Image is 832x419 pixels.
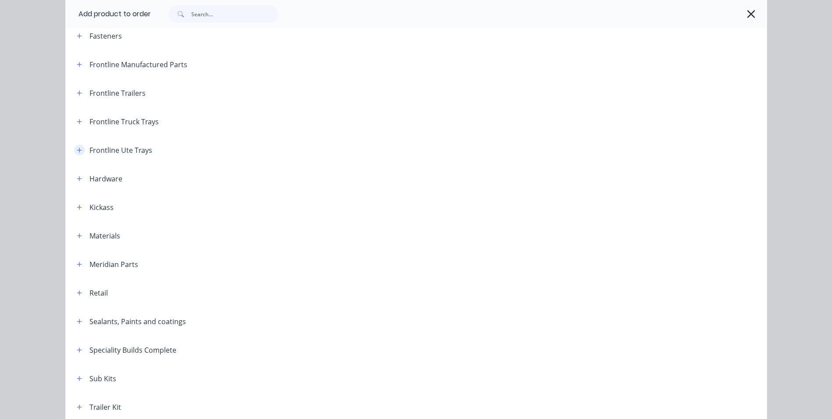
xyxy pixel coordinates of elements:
[89,288,108,298] div: Retail
[89,316,186,327] div: Sealants, Paints and coatings
[89,173,122,184] div: Hardware
[89,88,146,98] div: Frontline Trailers
[89,231,120,241] div: Materials
[89,345,176,355] div: Speciality Builds Complete
[89,373,116,384] div: Sub Kits
[89,31,122,41] div: Fasteners
[89,259,138,270] div: Meridian Parts
[89,402,121,412] div: Trailer Kit
[191,5,278,23] input: Search...
[89,145,152,155] div: Frontline Ute Trays
[89,116,159,127] div: Frontline Truck Trays
[89,59,187,70] div: Frontline Manufactured Parts
[89,202,114,213] div: Kickass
